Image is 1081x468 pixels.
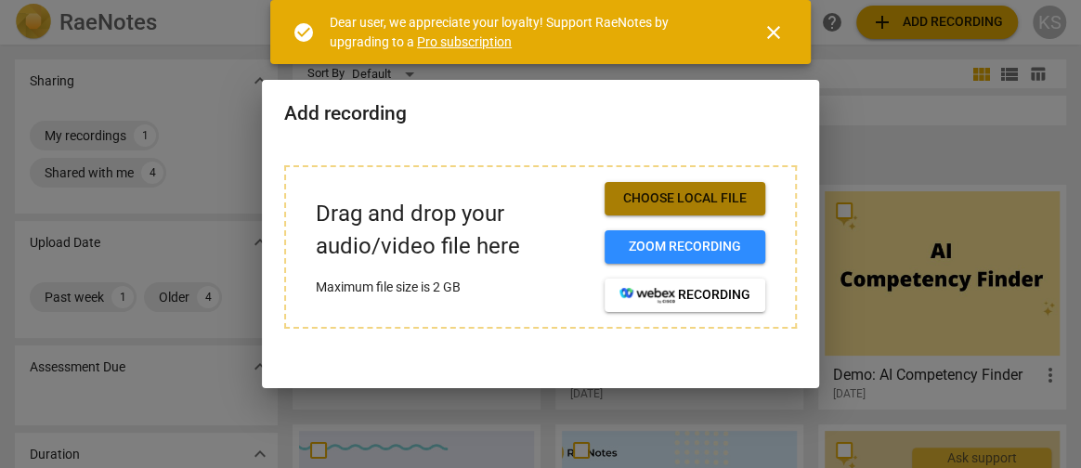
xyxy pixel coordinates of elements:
div: Dear user, we appreciate your loyalty! Support RaeNotes by upgrading to a [330,13,729,51]
a: Pro subscription [417,34,512,49]
p: Maximum file size is 2 GB [316,278,590,297]
button: Close [751,10,796,55]
span: recording [619,286,750,305]
span: check_circle [293,21,315,44]
button: recording [605,279,765,312]
span: close [762,21,785,44]
p: Drag and drop your audio/video file here [316,198,590,263]
button: Choose local file [605,182,765,215]
span: Zoom recording [619,238,750,256]
span: Choose local file [619,189,750,208]
button: Zoom recording [605,230,765,264]
h2: Add recording [284,102,797,125]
